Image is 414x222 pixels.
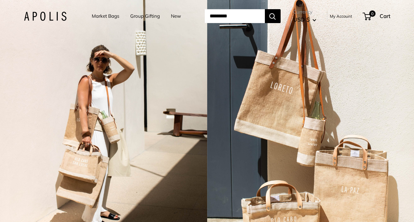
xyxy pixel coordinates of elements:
span: Currency [293,8,316,16]
img: Apolis [24,12,67,21]
a: Group Gifting [130,12,160,21]
a: New [171,12,181,21]
a: My Account [330,12,352,20]
input: Search... [205,9,265,23]
button: Search [265,9,281,23]
a: Market Bags [92,12,119,21]
button: USD $ [293,15,316,25]
span: 0 [369,10,375,17]
span: Cart [380,13,390,19]
span: USD $ [293,16,310,23]
a: 0 Cart [363,11,390,21]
